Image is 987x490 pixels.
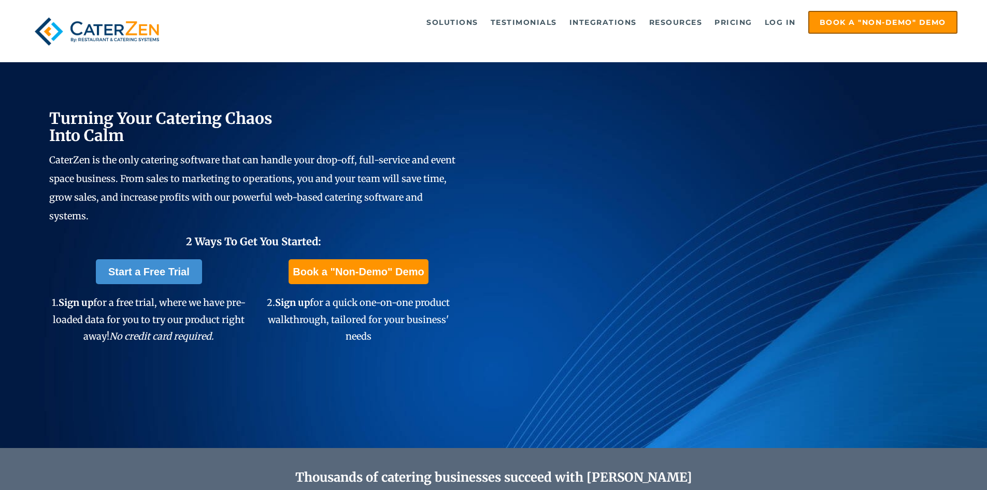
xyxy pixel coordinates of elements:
a: Testimonials [485,12,562,33]
span: Sign up [275,297,310,309]
span: 2. for a quick one-on-one product walkthrough, tailored for your business' needs [267,297,450,342]
span: 1. for a free trial, where we have pre-loaded data for you to try our product right away! [52,297,246,342]
span: 2 Ways To Get You Started: [186,235,321,248]
a: Integrations [564,12,642,33]
div: Navigation Menu [188,11,957,34]
a: Log in [760,12,801,33]
em: No credit card required. [109,330,214,342]
a: Resources [644,12,708,33]
span: Sign up [59,297,93,309]
a: Start a Free Trial [96,259,202,284]
span: Turning Your Catering Chaos Into Calm [49,108,273,145]
img: caterzen [30,11,164,52]
iframe: Help widget launcher [895,450,976,479]
span: CaterZen is the only catering software that can handle your drop-off, full-service and event spac... [49,154,455,222]
a: Solutions [421,12,483,33]
a: Book a "Non-Demo" Demo [289,259,428,284]
a: Book a "Non-Demo" Demo [808,11,957,34]
h2: Thousands of catering businesses succeed with [PERSON_NAME] [99,470,889,485]
a: Pricing [709,12,757,33]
